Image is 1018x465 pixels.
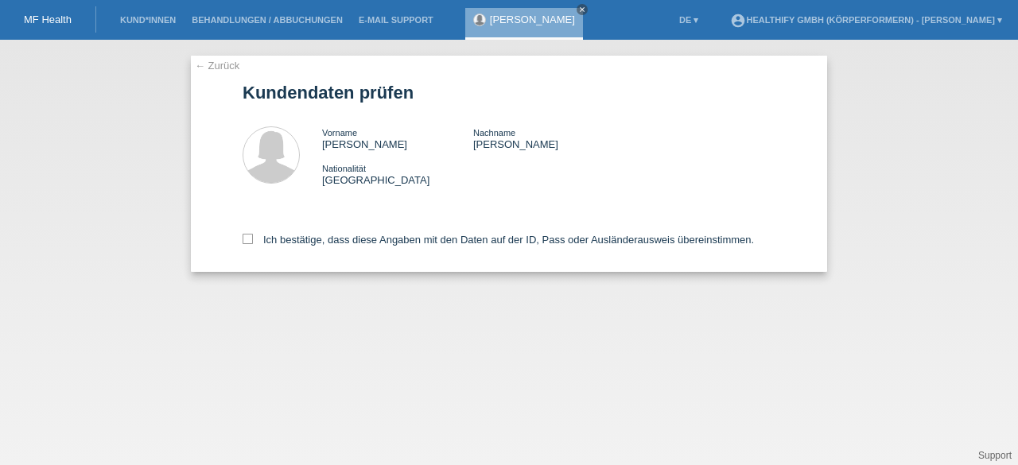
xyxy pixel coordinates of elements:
i: account_circle [730,13,746,29]
div: [GEOGRAPHIC_DATA] [322,162,473,186]
a: ← Zurück [195,60,239,72]
a: Behandlungen / Abbuchungen [184,15,351,25]
a: account_circleHealthify GmbH (Körperformern) - [PERSON_NAME] ▾ [722,15,1010,25]
a: Support [978,450,1012,461]
label: Ich bestätige, dass diese Angaben mit den Daten auf der ID, Pass oder Ausländerausweis übereinsti... [243,234,754,246]
a: close [577,4,588,15]
i: close [578,6,586,14]
a: [PERSON_NAME] [490,14,575,25]
span: Vorname [322,128,357,138]
a: DE ▾ [671,15,706,25]
span: Nachname [473,128,515,138]
a: MF Health [24,14,72,25]
a: Kund*innen [112,15,184,25]
div: [PERSON_NAME] [473,126,624,150]
div: [PERSON_NAME] [322,126,473,150]
a: E-Mail Support [351,15,441,25]
h1: Kundendaten prüfen [243,83,775,103]
span: Nationalität [322,164,366,173]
